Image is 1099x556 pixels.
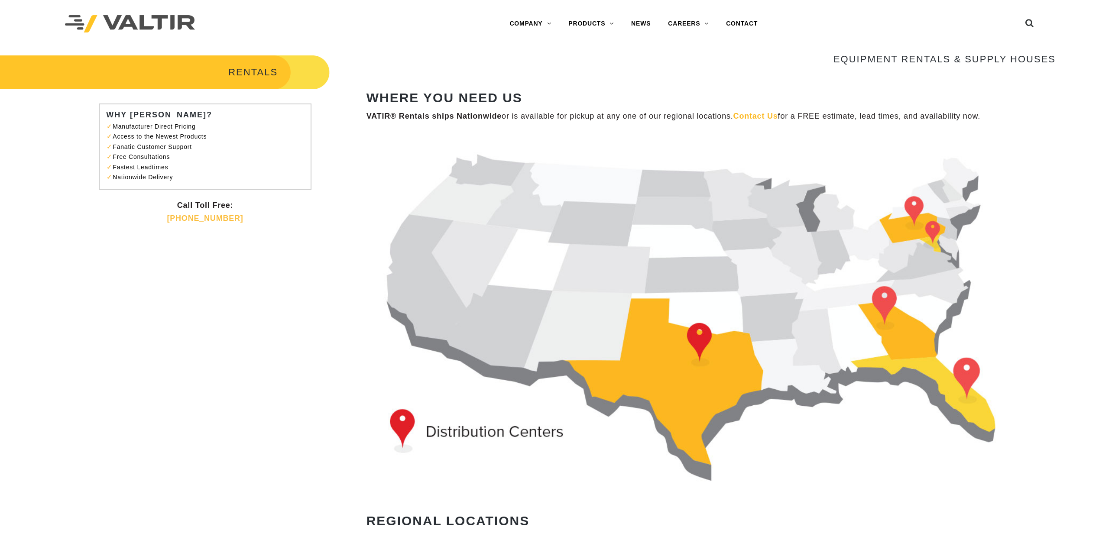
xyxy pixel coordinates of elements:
[110,122,304,132] li: Manufacturer Direct Pricing
[110,152,304,162] li: Free Consultations
[501,15,560,32] a: COMPANY
[366,91,522,105] strong: WHERE YOU NEED US
[366,112,502,120] strong: VATIR® Rentals ships Nationwide
[366,135,1056,488] img: dist-map-1
[622,15,659,32] a: NEWS
[167,214,243,223] a: [PHONE_NUMBER]
[366,514,530,528] strong: REGIONAL LOCATIONS
[106,111,308,120] h3: WHY [PERSON_NAME]?
[717,15,766,32] a: CONTACT
[110,132,304,142] li: Access to the Newest Products
[110,172,304,182] li: Nationwide Delivery
[560,15,622,32] a: PRODUCTS
[659,15,717,32] a: CAREERS
[110,162,304,172] li: Fastest Leadtimes
[366,111,1086,121] p: or is available for pickup at any one of our regional locations. for a FREE estimate, lead times,...
[177,201,233,210] strong: Call Toll Free:
[733,112,778,120] a: Contact Us
[110,142,304,152] li: Fanatic Customer Support
[366,54,1056,65] h3: EQUIPMENT RENTALS & SUPPLY HOUSES
[65,15,195,33] img: Valtir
